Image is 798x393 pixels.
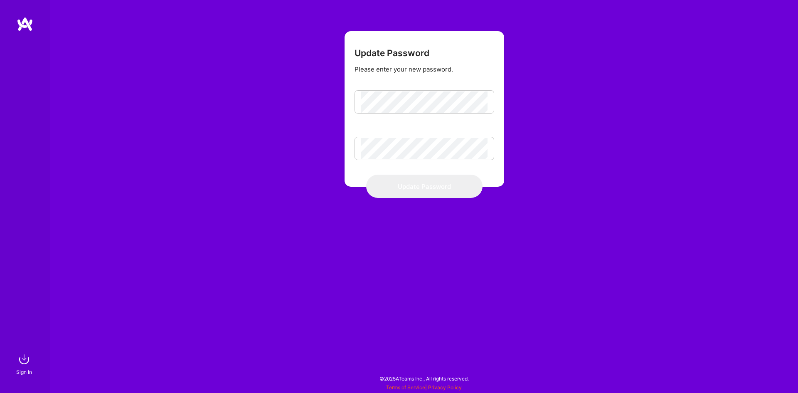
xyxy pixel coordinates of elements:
div: Sign In [16,368,32,376]
button: Update Password [366,175,483,198]
a: Privacy Policy [428,384,462,391]
span: | [386,384,462,391]
div: Please enter your new password. [355,65,453,74]
img: logo [17,17,33,32]
img: sign in [16,351,32,368]
h3: Update Password [355,48,429,58]
div: © 2025 ATeams Inc., All rights reserved. [50,368,798,389]
a: Terms of Service [386,384,425,391]
a: sign inSign In [17,351,32,376]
